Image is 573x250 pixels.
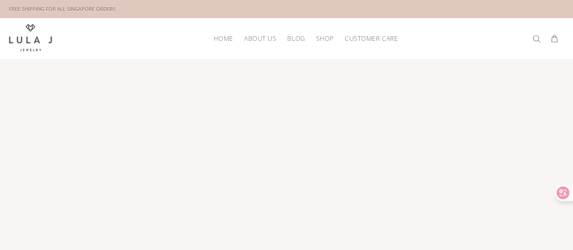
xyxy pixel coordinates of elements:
span: SHOP [316,35,334,42]
span: HOME [214,35,233,42]
span: CUSTOMER CARE [345,35,398,42]
a: SHOP [311,31,339,45]
div: FREE SHIPPING FOR ALL SINGAPORE ORDERS [9,4,116,14]
a: ABOUT US [239,31,282,45]
a: CUSTOMER CARE [339,31,398,45]
a: HOME [208,31,239,45]
span: BLOG [287,35,305,42]
a: BLOG [282,31,310,45]
span: ABOUT US [244,35,276,42]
